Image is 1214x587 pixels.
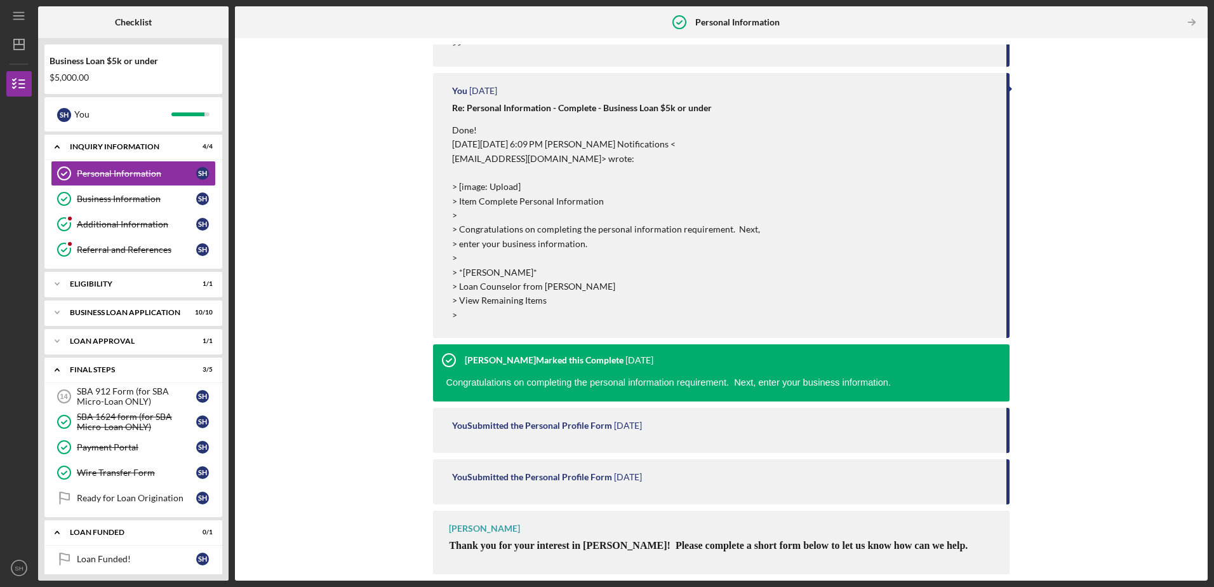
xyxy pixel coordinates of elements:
div: S H [196,192,209,205]
div: 1 / 1 [190,337,213,345]
text: SH [15,565,23,572]
div: S H [196,243,209,256]
div: Loan Funded! [77,554,196,564]
a: Wire Transfer FormSH [51,460,216,485]
div: Referral and References [77,245,196,255]
div: You [452,86,467,96]
div: LOAN FUNDED [70,529,181,536]
time: 2025-09-22 23:09 [625,355,653,365]
button: SH [6,555,32,581]
div: 4 / 4 [190,143,213,151]
span: Thank you for your interest in [PERSON_NAME]! Please complete a short form below to let us know h... [449,540,968,551]
div: 0 / 1 [190,529,213,536]
div: BUSINESS LOAN APPLICATION [70,309,181,316]
div: S H [196,415,209,428]
a: Loan Funded!SH [51,546,216,572]
a: Payment PortalSH [51,435,216,460]
tspan: 14 [60,393,68,400]
a: Ready for Loan OriginationSH [51,485,216,511]
div: Wire Transfer Form [77,468,196,478]
a: SBA 1624 form (for SBA Micro-Loan ONLY)SH [51,409,216,435]
strong: Re: Personal Information - Complete - Business Loan $5k or under [452,102,712,113]
time: 2025-09-22 16:13 [614,472,642,482]
div: [PERSON_NAME] Marked this Complete [465,355,624,365]
div: 10 / 10 [190,309,213,316]
div: You [74,104,171,125]
div: S H [57,108,71,122]
div: S H [196,553,209,565]
b: Checklist [115,17,152,27]
div: S H [196,390,209,403]
div: 3 / 5 [190,366,213,374]
a: Business InformationSH [51,186,216,212]
div: Ready for Loan Origination [77,493,196,503]
time: 2025-09-22 23:33 [469,86,497,96]
div: Business Information [77,194,196,204]
div: [PERSON_NAME] [449,523,520,534]
a: Referral and ReferencesSH [51,237,216,262]
a: Additional InformationSH [51,212,216,237]
div: SBA 1624 form (for SBA Micro-Loan ONLY) [77,412,196,432]
div: S H [196,167,209,180]
div: 1 / 1 [190,280,213,288]
div: S H [196,441,209,454]
div: INQUIRY INFORMATION [70,143,181,151]
div: Personal Information [77,168,196,179]
a: Personal InformationSH [51,161,216,186]
div: Business Loan $5k or under [50,56,217,66]
b: Personal Information [695,17,780,27]
div: Payment Portal [77,442,196,452]
div: SBA 912 Form (for SBA Micro-Loan ONLY) [77,386,196,407]
time: 2025-09-22 16:55 [614,421,642,431]
div: $5,000.00 [50,72,217,83]
div: S H [196,466,209,479]
div: S H [196,492,209,504]
a: 14SBA 912 Form (for SBA Micro-Loan ONLY)SH [51,384,216,409]
p: Done! [DATE][DATE] 6:09 PM [PERSON_NAME] Notifications < [EMAIL_ADDRESS][DOMAIN_NAME]> wrote: > [... [452,123,760,322]
div: Final Steps [70,366,181,374]
div: Additional Information [77,219,196,229]
div: S H [196,218,209,231]
span: Congratulations on completing the personal information requirement. Next, enter your business inf... [446,377,891,388]
div: You Submitted the Personal Profile Form [452,472,612,482]
div: You Submitted the Personal Profile Form [452,421,612,431]
div: Eligibility [70,280,181,288]
div: Loan Approval [70,337,181,345]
